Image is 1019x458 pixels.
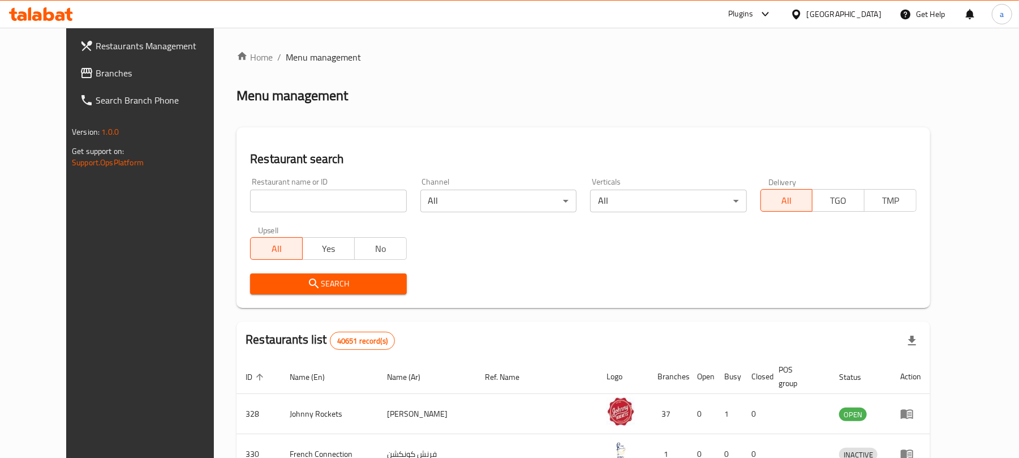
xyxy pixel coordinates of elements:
[648,394,688,434] td: 37
[817,192,860,209] span: TGO
[812,189,865,212] button: TGO
[246,331,395,350] h2: Restaurants list
[302,237,355,260] button: Yes
[807,8,882,20] div: [GEOGRAPHIC_DATA]
[237,87,348,105] h2: Menu management
[237,394,281,434] td: 328
[590,190,746,212] div: All
[839,408,867,421] span: OPEN
[72,155,144,170] a: Support.OpsPlatform
[101,125,119,139] span: 1.0.0
[330,336,394,346] span: 40651 record(s)
[728,7,753,21] div: Plugins
[597,359,648,394] th: Logo
[768,178,797,186] label: Delivery
[259,277,397,291] span: Search
[1000,8,1004,20] span: a
[900,407,921,421] div: Menu
[387,370,435,384] span: Name (Ar)
[420,190,577,212] div: All
[378,394,476,434] td: [PERSON_NAME]
[864,189,917,212] button: TMP
[281,394,378,434] td: Johnny Rockets
[307,241,350,257] span: Yes
[715,394,742,434] td: 1
[354,237,407,260] button: No
[72,125,100,139] span: Version:
[258,226,279,234] label: Upsell
[648,359,688,394] th: Branches
[330,332,395,350] div: Total records count
[71,87,237,114] a: Search Branch Phone
[71,32,237,59] a: Restaurants Management
[891,359,930,394] th: Action
[250,273,406,294] button: Search
[96,39,227,53] span: Restaurants Management
[779,363,816,390] span: POS group
[246,370,267,384] span: ID
[237,50,930,64] nav: breadcrumb
[760,189,813,212] button: All
[286,50,361,64] span: Menu management
[485,370,535,384] span: Ref. Name
[898,327,926,354] div: Export file
[255,241,298,257] span: All
[250,190,406,212] input: Search for restaurant name or ID..
[250,237,303,260] button: All
[607,397,635,426] img: Johnny Rockets
[72,144,124,159] span: Get support on:
[250,151,917,168] h2: Restaurant search
[742,394,769,434] td: 0
[869,192,912,209] span: TMP
[359,241,402,257] span: No
[742,359,769,394] th: Closed
[290,370,339,384] span: Name (En)
[71,59,237,87] a: Branches
[839,370,876,384] span: Status
[96,93,227,107] span: Search Branch Phone
[688,359,715,394] th: Open
[766,192,809,209] span: All
[277,50,281,64] li: /
[96,66,227,80] span: Branches
[715,359,742,394] th: Busy
[688,394,715,434] td: 0
[237,50,273,64] a: Home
